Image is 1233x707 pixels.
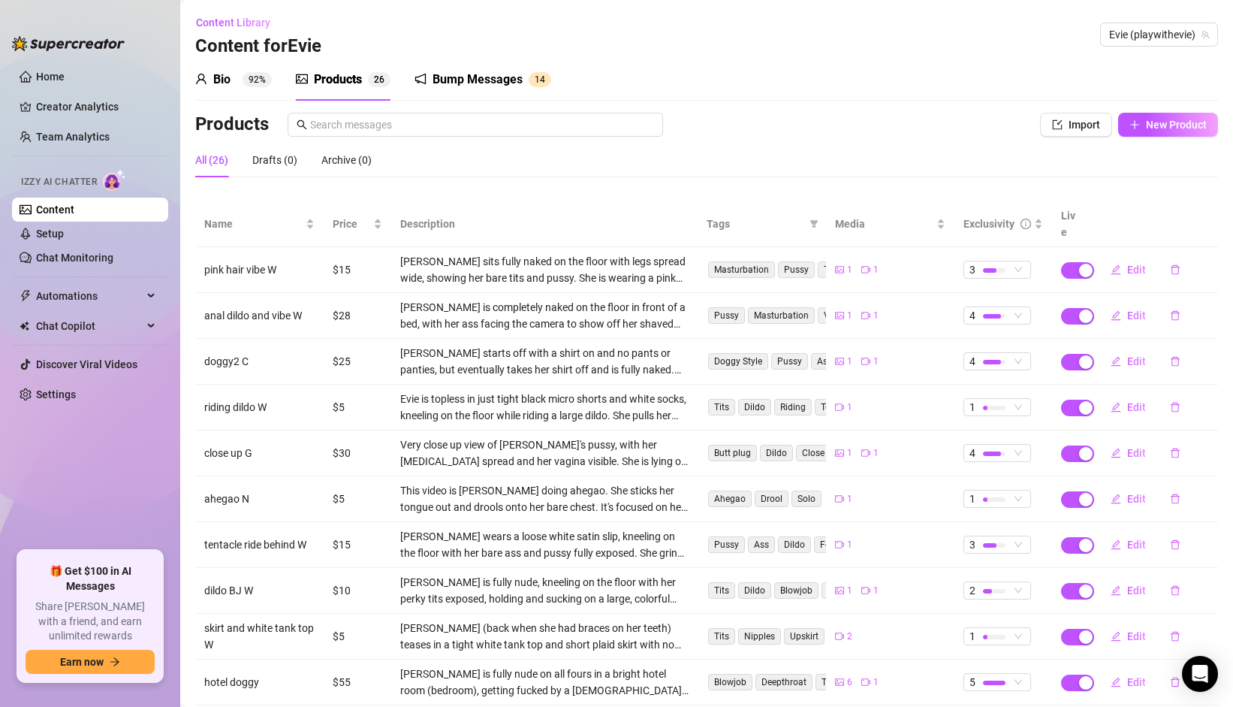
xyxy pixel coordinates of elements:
[535,74,540,85] span: 1
[835,586,844,595] span: picture
[861,678,870,687] span: video-camera
[195,385,324,431] td: riding dildo W
[60,656,104,668] span: Earn now
[708,353,768,370] span: Doggy Style
[1158,670,1192,694] button: delete
[738,399,771,415] span: Dildo
[1099,487,1158,511] button: Edit
[195,73,207,85] span: user
[196,17,270,29] span: Content Library
[1099,441,1158,465] button: Edit
[784,628,825,645] span: Upskirt
[707,216,803,232] span: Tags
[400,482,689,515] div: This video is [PERSON_NAME] doing ahegao. She sticks her tongue out and drools onto her bare ches...
[12,36,125,51] img: logo-BBDzfeDw.svg
[333,216,370,232] span: Price
[847,355,852,369] span: 1
[36,358,137,370] a: Discover Viral Videos
[324,201,391,247] th: Price
[738,582,771,599] span: Dildo
[835,449,844,458] span: picture
[1040,113,1112,137] button: Import
[20,321,29,331] img: Chat Copilot
[873,263,879,277] span: 1
[1127,310,1146,322] span: Edit
[195,660,324,705] td: hotel doggy
[1158,487,1192,511] button: delete
[391,201,698,247] th: Description
[195,522,324,568] td: tentacle ride behind W
[321,152,372,168] div: Archive (0)
[847,630,852,644] span: 2
[873,355,879,369] span: 1
[835,265,844,274] span: picture
[791,491,821,507] span: Solo
[1170,448,1180,458] span: delete
[969,491,975,507] span: 1
[1111,356,1121,367] span: edit
[1099,349,1158,373] button: Edit
[36,204,74,216] a: Content
[1127,585,1146,597] span: Edit
[400,620,689,653] div: [PERSON_NAME] (back when she had braces on her teeth) teases in a tight white tank top and short ...
[821,582,855,599] span: Nude
[21,175,97,189] span: Izzy AI Chatter
[1118,113,1218,137] button: New Product
[708,536,745,553] span: Pussy
[1158,533,1192,557] button: delete
[835,540,844,549] span: video-camera
[755,491,788,507] span: Drool
[847,584,852,598] span: 1
[195,152,228,168] div: All (26)
[324,522,391,568] td: $15
[195,11,282,35] button: Content Library
[847,675,852,690] span: 6
[708,445,757,461] span: Butt plug
[1170,539,1180,550] span: delete
[969,582,975,599] span: 2
[400,437,689,470] div: Very close up view of [PERSON_NAME]'s pussy, with her [MEDICAL_DATA] spread and her vagina visibl...
[1111,494,1121,504] span: edit
[708,307,745,324] span: Pussy
[36,131,110,143] a: Team Analytics
[1111,448,1121,458] span: edit
[774,582,818,599] span: Blowjob
[324,385,391,431] td: $5
[195,247,324,293] td: pink hair vibe W
[110,657,120,667] span: arrow-right
[1052,119,1063,130] span: import
[195,113,269,137] h3: Products
[969,307,975,324] span: 4
[1111,631,1121,642] span: edit
[1111,264,1121,275] span: edit
[1201,30,1210,39] span: team
[1069,119,1100,131] span: Import
[1020,219,1031,229] span: info-circle
[1127,447,1146,459] span: Edit
[379,74,384,85] span: 6
[324,568,391,614] td: $10
[760,445,793,461] span: Dildo
[324,247,391,293] td: $15
[1158,579,1192,603] button: delete
[243,72,272,87] sup: 92%
[847,309,852,323] span: 1
[400,253,689,286] div: [PERSON_NAME] sits fully naked on the floor with legs spread wide, showing her bare tits and puss...
[1170,402,1180,412] span: delete
[400,345,689,378] div: [PERSON_NAME] starts off with a shirt on and no pants or panties, but eventually takes her shirt ...
[861,311,870,320] span: video-camera
[969,353,975,370] span: 4
[400,299,689,332] div: [PERSON_NAME] is completely naked on the floor in front of a bed, with her ass facing the camera ...
[1170,585,1180,596] span: delete
[36,71,65,83] a: Home
[1111,585,1121,596] span: edit
[708,674,752,690] span: Blowjob
[26,564,155,594] span: 🎁 Get $100 in AI Messages
[835,357,844,366] span: picture
[826,201,954,247] th: Media
[835,311,844,320] span: picture
[1158,395,1192,419] button: delete
[1127,355,1146,367] span: Edit
[36,388,76,400] a: Settings
[1127,676,1146,688] span: Edit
